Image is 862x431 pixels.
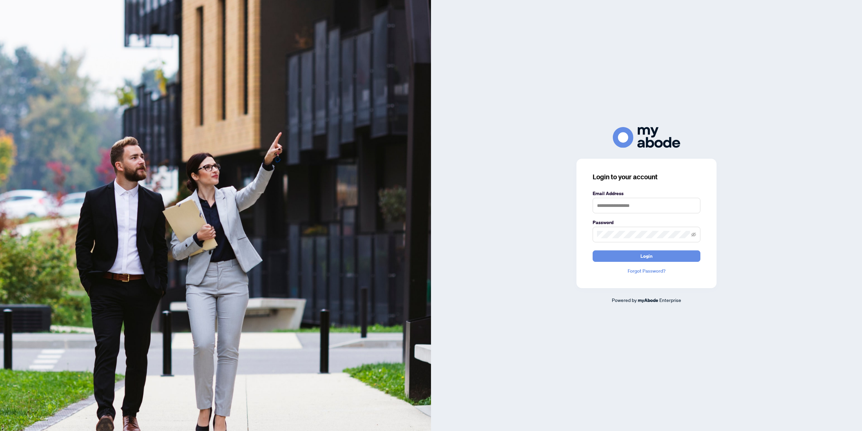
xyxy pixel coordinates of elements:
[612,297,637,303] span: Powered by
[593,250,700,262] button: Login
[593,219,700,226] label: Password
[593,172,700,182] h3: Login to your account
[640,251,653,261] span: Login
[659,297,681,303] span: Enterprise
[638,297,658,304] a: myAbode
[613,127,680,148] img: ma-logo
[691,232,696,237] span: eye-invisible
[593,190,700,197] label: Email Address
[593,267,700,275] a: Forgot Password?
